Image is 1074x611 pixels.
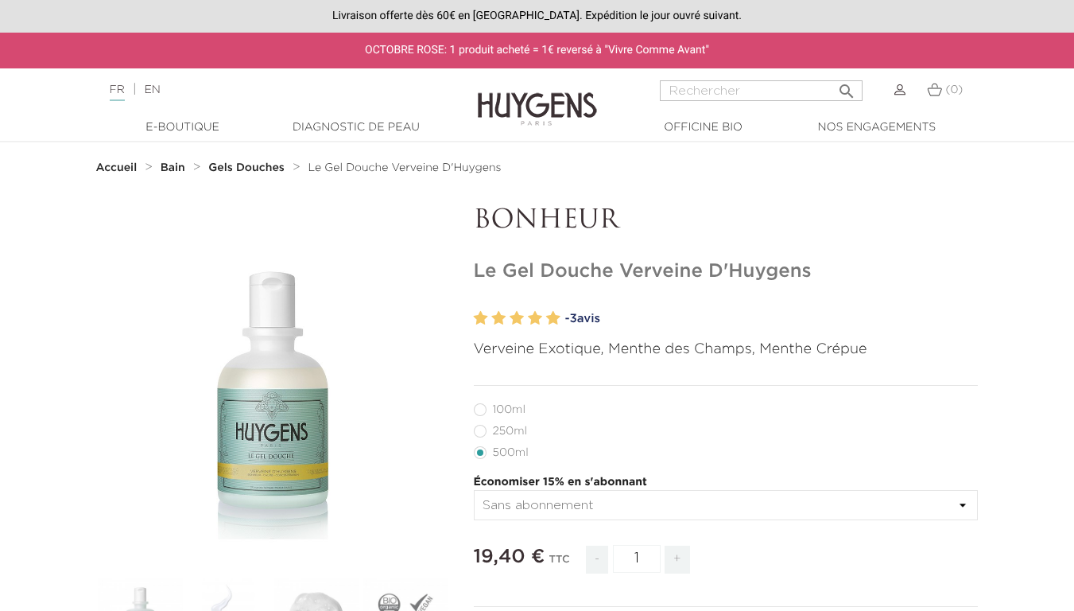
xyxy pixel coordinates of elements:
[96,162,141,174] a: Accueil
[945,84,963,95] span: (0)
[474,547,545,566] span: 19,40 €
[665,546,690,574] span: +
[474,474,979,491] p: Économiser 15% en s'abonnant
[491,307,506,330] label: 2
[474,425,546,438] label: 250ml
[586,546,608,574] span: -
[144,84,160,95] a: EN
[110,84,125,101] a: FR
[474,307,488,330] label: 1
[161,162,189,174] a: Bain
[208,162,288,174] a: Gels Douches
[613,545,661,573] input: Quantité
[277,119,436,136] a: Diagnostic de peau
[624,119,783,136] a: Officine Bio
[510,307,524,330] label: 3
[474,206,979,236] p: BONHEUR
[308,162,501,174] a: Le Gel Douche Verveine D'Huygens
[569,313,576,325] span: 3
[103,119,262,136] a: E-Boutique
[565,307,979,331] a: -3avis
[474,260,979,283] h1: Le Gel Douche Verveine D'Huygens
[474,339,979,360] p: Verveine Exotique, Menthe des Champs, Menthe Crépue
[474,446,548,459] label: 500ml
[308,162,501,173] span: Le Gel Douche Verveine D'Huygens
[478,67,597,128] img: Huygens
[797,119,956,136] a: Nos engagements
[546,307,560,330] label: 5
[660,80,863,101] input: Rechercher
[96,162,138,173] strong: Accueil
[549,543,570,586] div: TTC
[161,162,185,173] strong: Bain
[474,403,545,416] label: 100ml
[837,77,856,96] i: 
[208,162,285,173] strong: Gels Douches
[102,80,436,99] div: |
[528,307,542,330] label: 4
[832,76,861,97] button: 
